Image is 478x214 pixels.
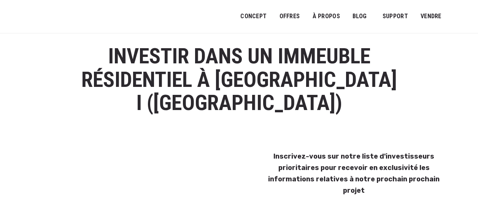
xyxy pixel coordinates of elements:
h3: Inscrivez-vous sur notre liste d'investisseurs prioritaires pour recevoir en exclusivité les info... [263,151,446,196]
a: Concept [235,8,272,25]
img: Logo [11,8,70,27]
h1: Investir dans un immeuble résidentiel à [GEOGRAPHIC_DATA] I ([GEOGRAPHIC_DATA]) [80,45,398,115]
a: OFFRES [274,8,305,25]
a: À PROPOS [307,8,345,25]
a: VENDRE [416,8,446,25]
a: SUPPORT [378,8,413,25]
nav: Menu principal [240,7,467,26]
a: Blog [348,8,372,25]
a: Passer à [452,9,469,24]
img: Français [457,14,464,19]
img: top-left-green [244,138,270,164]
